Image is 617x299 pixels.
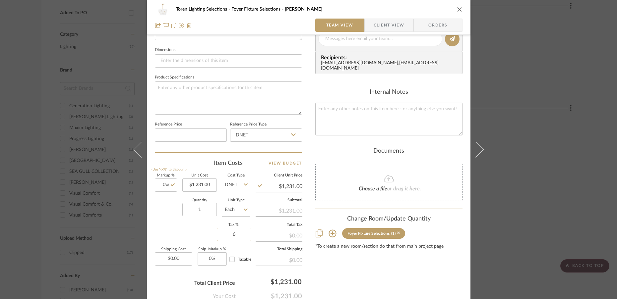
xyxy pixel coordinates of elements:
[256,199,302,202] label: Subtotal
[269,159,302,167] a: View Budget
[315,216,463,223] div: Change Room/Update Quantity
[387,186,421,191] span: or drag it here.
[155,54,302,68] input: Enter the dimensions of this item
[315,148,463,155] div: Documents
[222,199,250,202] label: Unit Type
[256,223,302,226] label: Total Tax
[256,254,302,266] div: $0.00
[230,123,267,126] label: Reference Price Type
[256,229,302,241] div: $0.00
[187,23,192,28] img: Remove from project
[359,186,387,191] span: Choose a file
[457,6,463,12] button: close
[217,223,250,226] label: Tax %
[285,7,322,12] span: [PERSON_NAME]
[155,123,182,126] label: Reference Price
[421,19,455,32] span: Orders
[155,76,194,79] label: Product Specifications
[315,89,463,96] div: Internal Notes
[222,174,250,177] label: Cost Type
[155,3,171,16] img: eb4e7be3-7886-4e90-bd83-668f67f8ad29_48x40.jpg
[155,248,192,251] label: Shipping Cost
[198,248,227,251] label: Ship. Markup %
[238,275,305,288] div: $1,231.00
[315,244,463,249] div: *To create a new room/section do that from main project page
[176,7,231,12] span: Toren Lighting Selections
[256,248,302,251] label: Total Shipping
[326,19,353,32] span: Team View
[182,174,217,177] label: Unit Cost
[155,159,302,167] div: Item Costs
[256,204,302,216] div: $1,231.00
[238,257,251,261] span: Taxable
[155,174,177,177] label: Markup %
[231,7,285,12] span: Foyer Fixture Selections
[391,231,396,236] div: (1)
[321,61,460,71] div: [EMAIL_ADDRESS][DOMAIN_NAME] , [EMAIL_ADDRESS][DOMAIN_NAME]
[194,279,235,287] span: Total Client Price
[321,55,460,61] span: Recipients:
[155,48,175,52] label: Dimensions
[374,19,404,32] span: Client View
[182,199,217,202] label: Quantity
[256,174,302,177] label: Client Unit Price
[347,231,390,236] div: Foyer Fixture Selections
